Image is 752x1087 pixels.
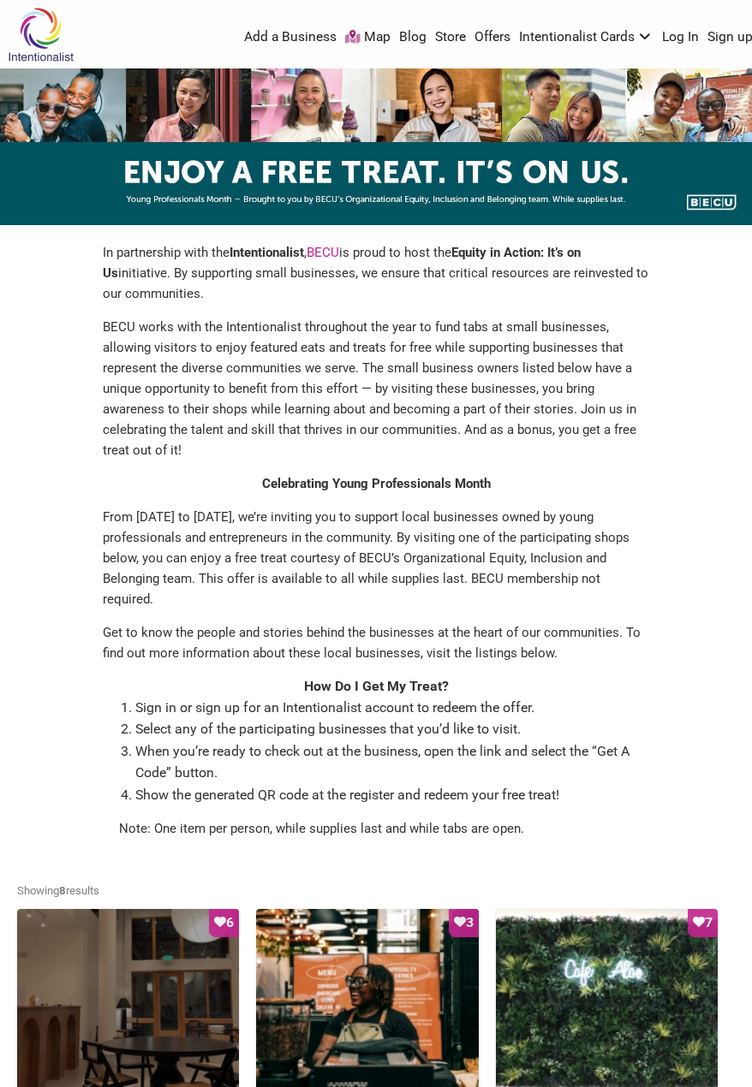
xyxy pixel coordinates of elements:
[119,818,633,839] p: Note: One item per person, while supplies last and while tabs are open.
[474,28,510,47] a: Offers
[230,245,304,260] strong: Intentionalist
[103,622,649,663] p: Get to know the people and stories behind the businesses at the heart of our communities. To find...
[307,245,339,260] a: BECU
[399,28,427,47] a: Blog
[17,884,99,897] span: Showing results
[59,884,66,897] b: 8
[262,476,491,491] strong: Celebrating Young Professionals Month
[103,507,649,609] p: From [DATE] to [DATE], we’re inviting you to support local businesses owned by young professional...
[135,718,633,740] li: Select any of the participating businesses that you’d like to visit.
[662,28,699,47] a: Log In
[135,784,633,806] li: Show the generated QR code at the register and redeem your free treat!
[135,697,633,719] li: Sign in or sign up for an Intentionalist account to redeem the offer.
[135,740,633,784] li: When you’re ready to check out at the business, open the link and select the “Get A Code” button.
[103,242,649,304] p: In partnership with the , is proud to host the initiative. By supporting small businesses, we ens...
[304,678,449,694] strong: How Do I Get My Treat?
[244,28,337,47] a: Add a Business
[519,28,654,47] a: Intentionalist Cards
[435,28,466,47] a: Store
[103,245,581,281] strong: Equity in Action: It’s on Us
[103,317,649,460] p: BECU works with the Intentionalist throughout the year to fund tabs at small businesses, allowing...
[345,28,391,47] a: Map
